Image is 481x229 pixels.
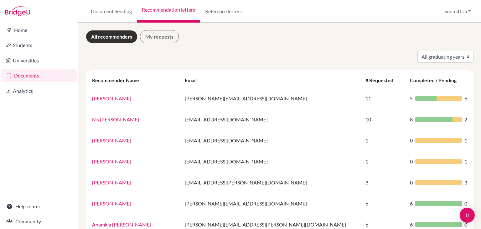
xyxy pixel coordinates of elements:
a: Documents [1,69,77,82]
div: Recommender Name [92,77,145,83]
div: Open Intercom Messenger [460,208,475,223]
div: Email [185,77,203,83]
a: Students [1,39,77,51]
td: [PERSON_NAME][EMAIL_ADDRESS][DOMAIN_NAME] [181,193,362,214]
span: 5 [410,95,413,102]
span: 0 [410,158,413,165]
a: Community [1,215,77,228]
span: 8 [410,116,413,123]
a: My requests [140,30,179,43]
td: [EMAIL_ADDRESS][DOMAIN_NAME] [181,130,362,151]
div: # Requested [365,77,400,83]
span: 0 [464,221,467,228]
span: 6 [410,221,413,228]
td: [EMAIL_ADDRESS][DOMAIN_NAME] [181,151,362,172]
a: [PERSON_NAME] [92,200,131,206]
span: 0 [410,137,413,144]
span: 1 [464,137,467,144]
a: Ms [PERSON_NAME] [92,116,139,122]
span: 2 [464,116,467,123]
a: Home [1,24,77,36]
img: Bridge-U [5,6,30,16]
td: 3 [362,172,406,193]
span: 0 [464,200,467,207]
button: Soumithra [442,5,473,17]
span: 3 [464,179,467,186]
span: 6 [464,95,467,102]
a: [PERSON_NAME] [92,158,131,164]
div: Completed / Pending [410,77,463,83]
td: 6 [362,193,406,214]
span: 1 [464,158,467,165]
a: All recommenders [86,30,137,43]
a: Help center [1,200,77,213]
td: [PERSON_NAME][EMAIL_ADDRESS][DOMAIN_NAME] [181,88,362,109]
a: Anamkia [PERSON_NAME] [92,221,151,227]
td: [EMAIL_ADDRESS][PERSON_NAME][DOMAIN_NAME] [181,172,362,193]
span: 0 [410,179,413,186]
td: 1 [362,130,406,151]
a: [PERSON_NAME] [92,95,131,101]
a: Universities [1,54,77,67]
span: 6 [410,200,413,207]
a: Analytics [1,85,77,97]
a: [PERSON_NAME] [92,137,131,143]
td: [EMAIL_ADDRESS][DOMAIN_NAME] [181,109,362,130]
a: [PERSON_NAME] [92,179,131,185]
td: 10 [362,109,406,130]
td: 1 [362,151,406,172]
td: 11 [362,88,406,109]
